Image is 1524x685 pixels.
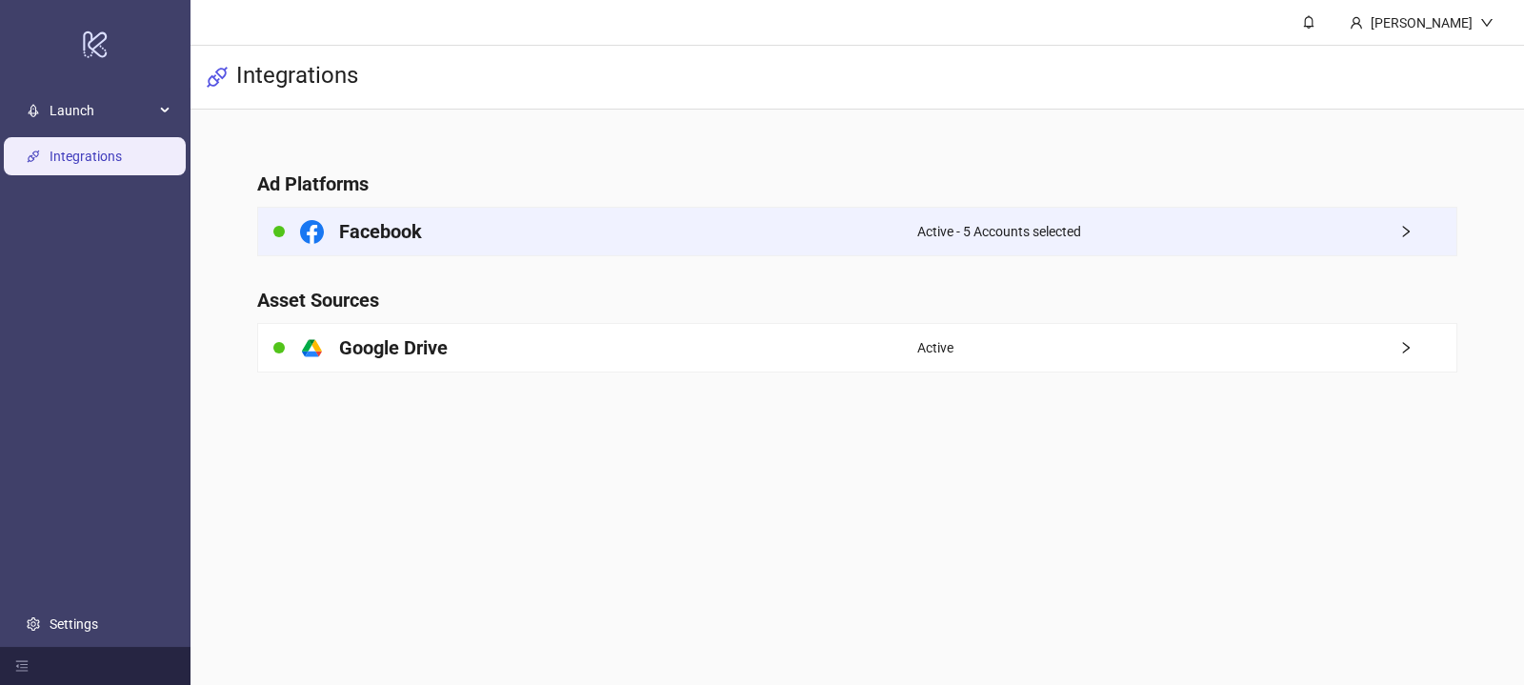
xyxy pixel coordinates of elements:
h4: Ad Platforms [257,171,1457,197]
span: rocket [27,104,40,117]
h3: Integrations [236,61,358,93]
span: Active [917,337,953,358]
a: Settings [50,616,98,632]
span: bell [1302,15,1315,29]
span: menu-fold [15,659,29,673]
h4: Google Drive [339,334,448,361]
span: Launch [50,91,154,130]
div: [PERSON_NAME] [1363,12,1480,33]
span: user [1350,16,1363,30]
a: FacebookActive - 5 Accounts selectedright [257,207,1457,256]
span: down [1480,16,1494,30]
span: api [206,66,229,89]
a: Integrations [50,149,122,164]
h4: Facebook [339,218,422,245]
span: right [1399,341,1456,354]
span: Active - 5 Accounts selected [917,221,1081,242]
h4: Asset Sources [257,287,1457,313]
span: right [1399,225,1456,238]
a: Google DriveActiveright [257,323,1457,373]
